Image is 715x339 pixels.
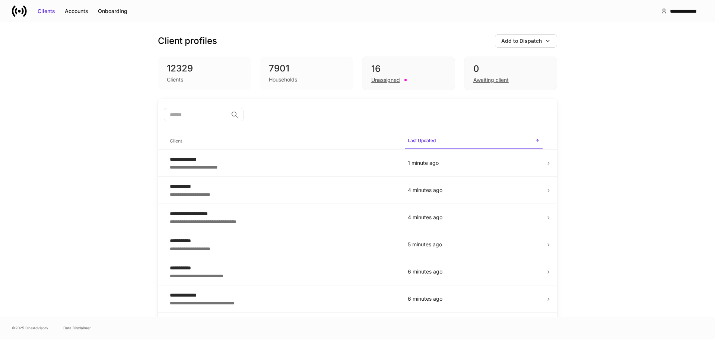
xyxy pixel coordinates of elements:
[170,137,182,144] h6: Client
[65,7,88,15] div: Accounts
[501,37,542,45] div: Add to Dispatch
[167,76,183,83] div: Clients
[464,57,557,90] div: 0Awaiting client
[408,159,540,167] p: 1 minute ago
[473,63,548,75] div: 0
[167,134,399,149] span: Client
[93,5,132,17] button: Onboarding
[408,137,436,144] h6: Last Updated
[405,133,543,149] span: Last Updated
[408,295,540,303] p: 6 minutes ago
[371,63,446,75] div: 16
[408,214,540,221] p: 4 minutes ago
[408,186,540,194] p: 4 minutes ago
[167,63,242,74] div: 12329
[60,5,93,17] button: Accounts
[269,76,297,83] div: Households
[63,325,91,331] a: Data Disclaimer
[33,5,60,17] button: Clients
[98,7,127,15] div: Onboarding
[408,241,540,248] p: 5 minutes ago
[12,325,48,331] span: © 2025 OneAdvisory
[362,57,455,90] div: 16Unassigned
[38,7,55,15] div: Clients
[371,76,400,84] div: Unassigned
[495,34,557,48] button: Add to Dispatch
[158,35,217,47] h3: Client profiles
[269,63,344,74] div: 7901
[408,268,540,275] p: 6 minutes ago
[473,76,509,84] div: Awaiting client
